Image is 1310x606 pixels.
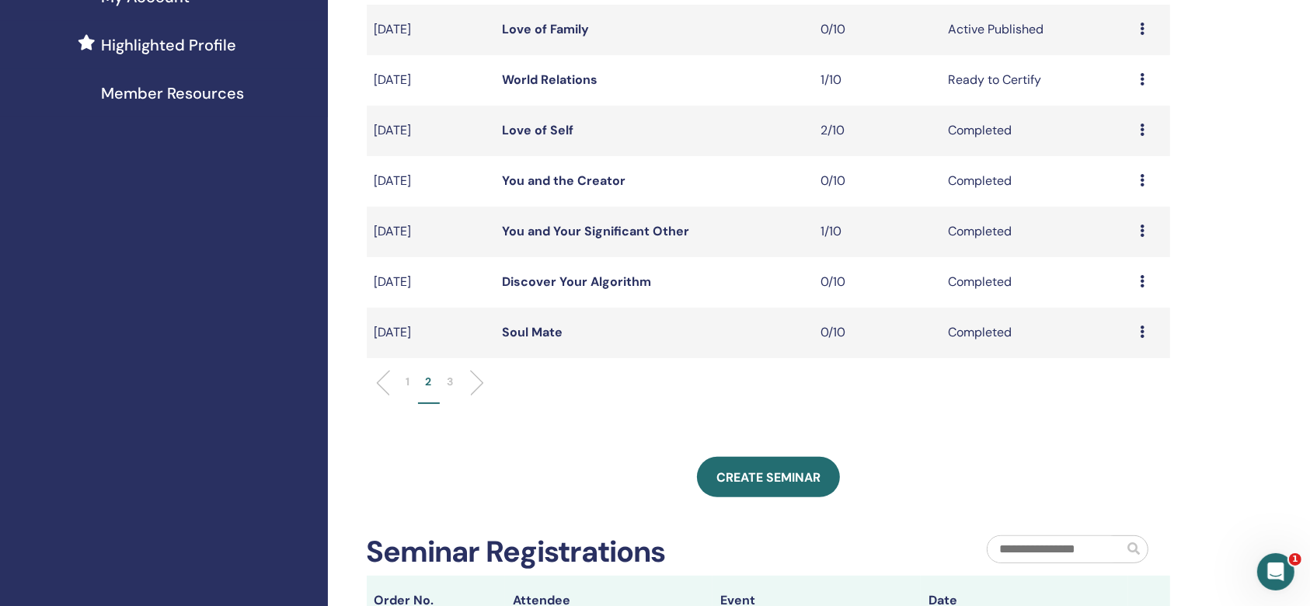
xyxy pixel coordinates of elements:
[940,5,1131,55] td: Active Published
[940,55,1131,106] td: Ready to Certify
[502,273,651,290] a: Discover Your Algorithm
[367,207,494,257] td: [DATE]
[1289,553,1301,566] span: 1
[716,469,820,486] span: Create seminar
[813,55,940,106] td: 1/10
[940,207,1131,257] td: Completed
[813,257,940,308] td: 0/10
[502,324,563,340] a: Soul Mate
[367,156,494,207] td: [DATE]
[813,308,940,358] td: 0/10
[502,172,625,189] a: You and the Creator
[813,106,940,156] td: 2/10
[406,374,410,390] p: 1
[1257,553,1294,590] iframe: Intercom live chat
[426,374,432,390] p: 2
[367,5,494,55] td: [DATE]
[367,257,494,308] td: [DATE]
[940,156,1131,207] td: Completed
[813,156,940,207] td: 0/10
[813,5,940,55] td: 0/10
[448,374,454,390] p: 3
[940,257,1131,308] td: Completed
[367,535,666,570] h2: Seminar Registrations
[940,106,1131,156] td: Completed
[101,33,236,57] span: Highlighted Profile
[367,55,494,106] td: [DATE]
[502,21,589,37] a: Love of Family
[813,207,940,257] td: 1/10
[502,71,598,88] a: World Relations
[367,106,494,156] td: [DATE]
[502,122,573,138] a: Love of Self
[940,308,1131,358] td: Completed
[697,457,840,497] a: Create seminar
[101,82,244,105] span: Member Resources
[367,308,494,358] td: [DATE]
[502,223,689,239] a: You and Your Significant Other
